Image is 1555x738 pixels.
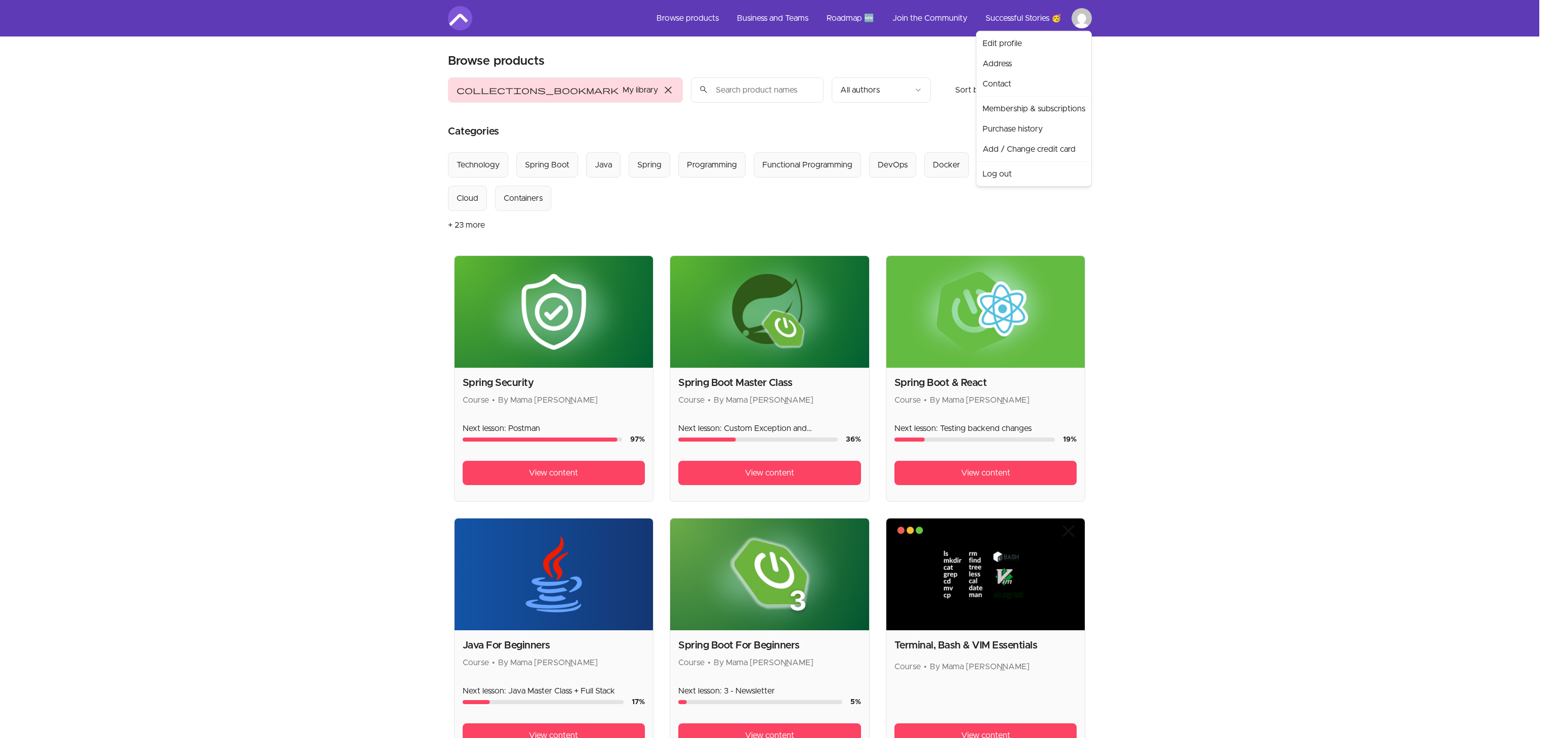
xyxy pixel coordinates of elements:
[961,467,1010,479] span: View content
[492,659,495,667] span: •
[708,396,711,404] span: •
[678,685,861,697] p: Next lesson: 3 - Newsletter
[850,699,861,706] span: 5 %
[832,77,931,103] button: Filter by author
[978,99,1089,119] a: Membership & subscriptions
[492,396,495,404] span: •
[894,638,1077,653] h2: Terminal, Bash & VIM Essentials
[457,192,478,204] div: Cloud
[886,518,1085,630] img: Product image for Terminal, Bash & VIM Essentials
[448,53,545,69] h1: Browse products
[894,376,1077,390] h2: Spring Boot & React
[894,422,1077,435] p: Next lesson: Testing backend changes
[662,84,674,96] span: close
[678,396,705,404] span: Course
[924,396,927,404] span: •
[525,159,569,171] div: Spring Boot
[687,159,737,171] div: Programming
[745,467,794,479] span: View content
[819,6,882,30] a: Roadmap 🆕
[463,438,623,442] div: Course progress
[670,256,869,368] img: Product image for Spring Boot Master Class
[924,663,927,671] span: •
[978,54,1089,74] a: Address
[498,659,598,667] span: By Mama [PERSON_NAME]
[699,82,708,97] span: search
[463,422,645,435] p: Next lesson: Postman
[978,33,1089,54] a: Edit profile
[448,211,485,239] button: + 23 more
[463,685,645,697] p: Next lesson: Java Master Class + Full Stack
[884,6,975,30] a: Join the Community
[930,396,1030,404] span: By Mama [PERSON_NAME]
[846,436,861,443] span: 36 %
[678,422,861,435] p: Next lesson: Custom Exception and @ResposeStatus
[498,396,598,404] span: By Mama [PERSON_NAME]
[455,256,653,368] img: Product image for Spring Security
[529,467,578,479] span: View content
[457,159,500,171] div: Technology
[678,438,838,442] div: Course progress
[648,6,1092,30] nav: Main
[894,396,921,404] span: Course
[955,86,985,94] span: Sort by:
[648,6,727,30] a: Browse products
[455,518,653,630] img: Product image for Java For Beginners
[762,159,852,171] div: Functional Programming
[678,659,705,667] span: Course
[886,256,1085,368] img: Product image for Spring Boot & React
[630,436,645,443] span: 97 %
[463,638,645,653] h2: Java For Beginners
[678,700,842,704] div: Course progress
[729,6,816,30] a: Business and Teams
[448,119,499,144] h2: Categories
[448,6,472,30] img: Amigoscode logo
[894,663,921,671] span: Course
[894,438,1055,442] div: Course progress
[878,159,908,171] div: DevOps
[448,77,683,103] button: Filter by My library
[670,518,869,630] img: Product image for Spring Boot For Beginners
[504,192,543,204] div: Containers
[678,638,861,653] h2: Spring Boot For Beginners
[708,659,711,667] span: •
[632,699,645,706] span: 17 %
[457,84,619,96] span: collections_bookmark
[691,77,824,103] input: Search product names
[978,139,1089,159] a: Add / Change credit card
[714,396,813,404] span: By Mama [PERSON_NAME]
[463,396,489,404] span: Course
[678,376,861,390] h2: Spring Boot Master Class
[978,74,1089,94] a: Contact
[637,159,662,171] div: Spring
[930,663,1030,671] span: By Mama [PERSON_NAME]
[714,659,813,667] span: By Mama [PERSON_NAME]
[977,6,1070,30] a: Successful Stories 🥳
[1063,436,1077,443] span: 19 %
[978,119,1089,139] a: Purchase history
[978,164,1089,184] a: Log out
[933,159,960,171] div: Docker
[463,700,624,704] div: Course progress
[463,659,489,667] span: Course
[595,159,612,171] div: Java
[463,376,645,390] h2: Spring Security
[1072,8,1092,28] img: Profile image for Patryk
